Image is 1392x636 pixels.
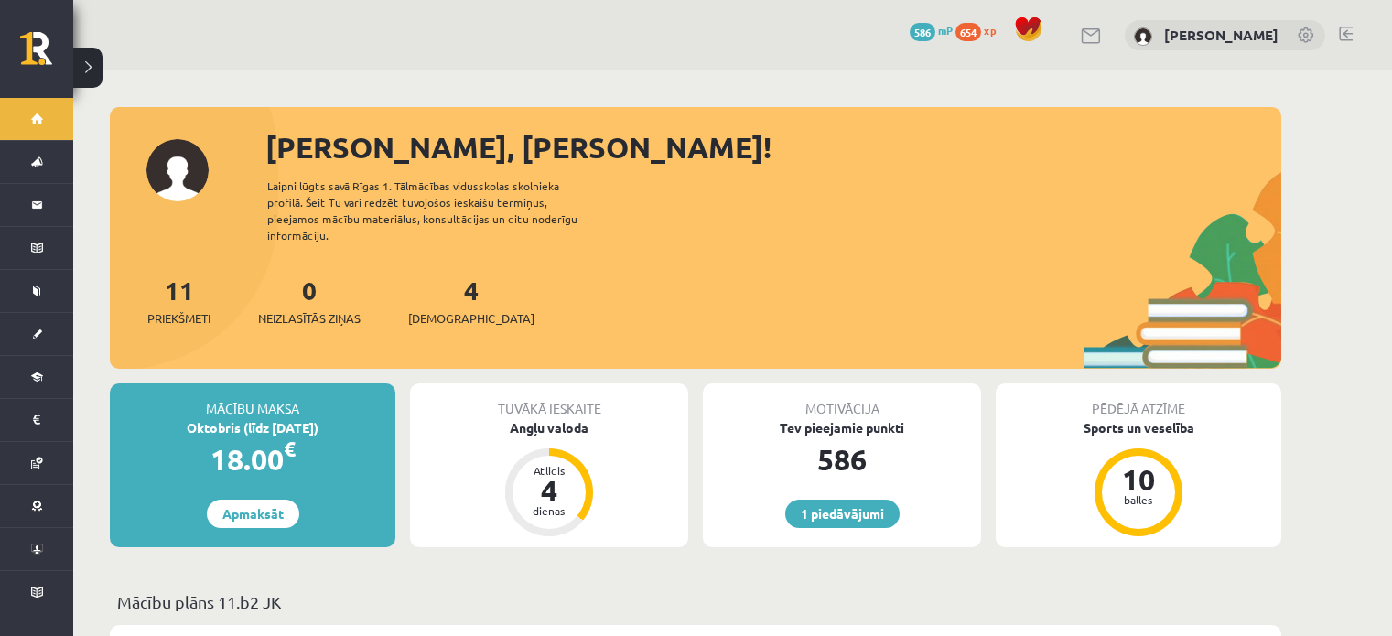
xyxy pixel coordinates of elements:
div: balles [1111,494,1166,505]
div: Laipni lūgts savā Rīgas 1. Tālmācības vidusskolas skolnieka profilā. Šeit Tu vari redzēt tuvojošo... [267,178,610,243]
div: 10 [1111,465,1166,494]
div: [PERSON_NAME], [PERSON_NAME]! [265,125,1281,169]
div: Mācību maksa [110,383,395,418]
div: 18.00 [110,437,395,481]
div: Sports un veselība [996,418,1281,437]
span: € [284,436,296,462]
a: 586 mP [910,23,953,38]
a: 11Priekšmeti [147,274,210,328]
img: Arnolds Mikuličs [1134,27,1152,46]
span: Neizlasītās ziņas [258,309,361,328]
span: 586 [910,23,935,41]
a: 654 xp [955,23,1005,38]
a: Angļu valoda Atlicis 4 dienas [410,418,688,539]
a: Sports un veselība 10 balles [996,418,1281,539]
span: mP [938,23,953,38]
a: 1 piedāvājumi [785,500,900,528]
span: [DEMOGRAPHIC_DATA] [408,309,534,328]
div: Pēdējā atzīme [996,383,1281,418]
a: Rīgas 1. Tālmācības vidusskola [20,32,73,78]
p: Mācību plāns 11.b2 JK [117,589,1274,614]
div: 586 [703,437,981,481]
a: [PERSON_NAME] [1164,26,1279,44]
span: xp [984,23,996,38]
div: Tuvākā ieskaite [410,383,688,418]
span: Priekšmeti [147,309,210,328]
div: Tev pieejamie punkti [703,418,981,437]
div: Oktobris (līdz [DATE]) [110,418,395,437]
div: Atlicis [522,465,577,476]
a: 4[DEMOGRAPHIC_DATA] [408,274,534,328]
div: Motivācija [703,383,981,418]
a: 0Neizlasītās ziņas [258,274,361,328]
span: 654 [955,23,981,41]
a: Apmaksāt [207,500,299,528]
div: 4 [522,476,577,505]
div: Angļu valoda [410,418,688,437]
div: dienas [522,505,577,516]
